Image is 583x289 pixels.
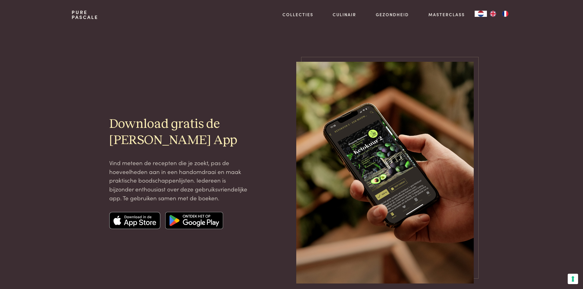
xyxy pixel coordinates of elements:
div: Language [475,11,487,17]
button: Uw voorkeuren voor toestemming voor trackingtechnologieën [568,274,578,284]
img: iPhone Mockup 15 [296,62,474,283]
a: PurePascale [72,10,98,20]
h2: Download gratis de [PERSON_NAME] App [109,116,249,149]
a: EN [487,11,499,17]
a: Masterclass [428,11,465,18]
a: Collecties [282,11,313,18]
p: Vind meteen de recepten die je zoekt, pas de hoeveelheden aan in een handomdraai en maak praktisc... [109,158,249,202]
a: NL [475,11,487,17]
aside: Language selected: Nederlands [475,11,511,17]
a: Culinair [333,11,356,18]
a: FR [499,11,511,17]
img: Apple app store [109,212,161,229]
img: Google app store [165,212,223,229]
a: Gezondheid [376,11,409,18]
ul: Language list [487,11,511,17]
